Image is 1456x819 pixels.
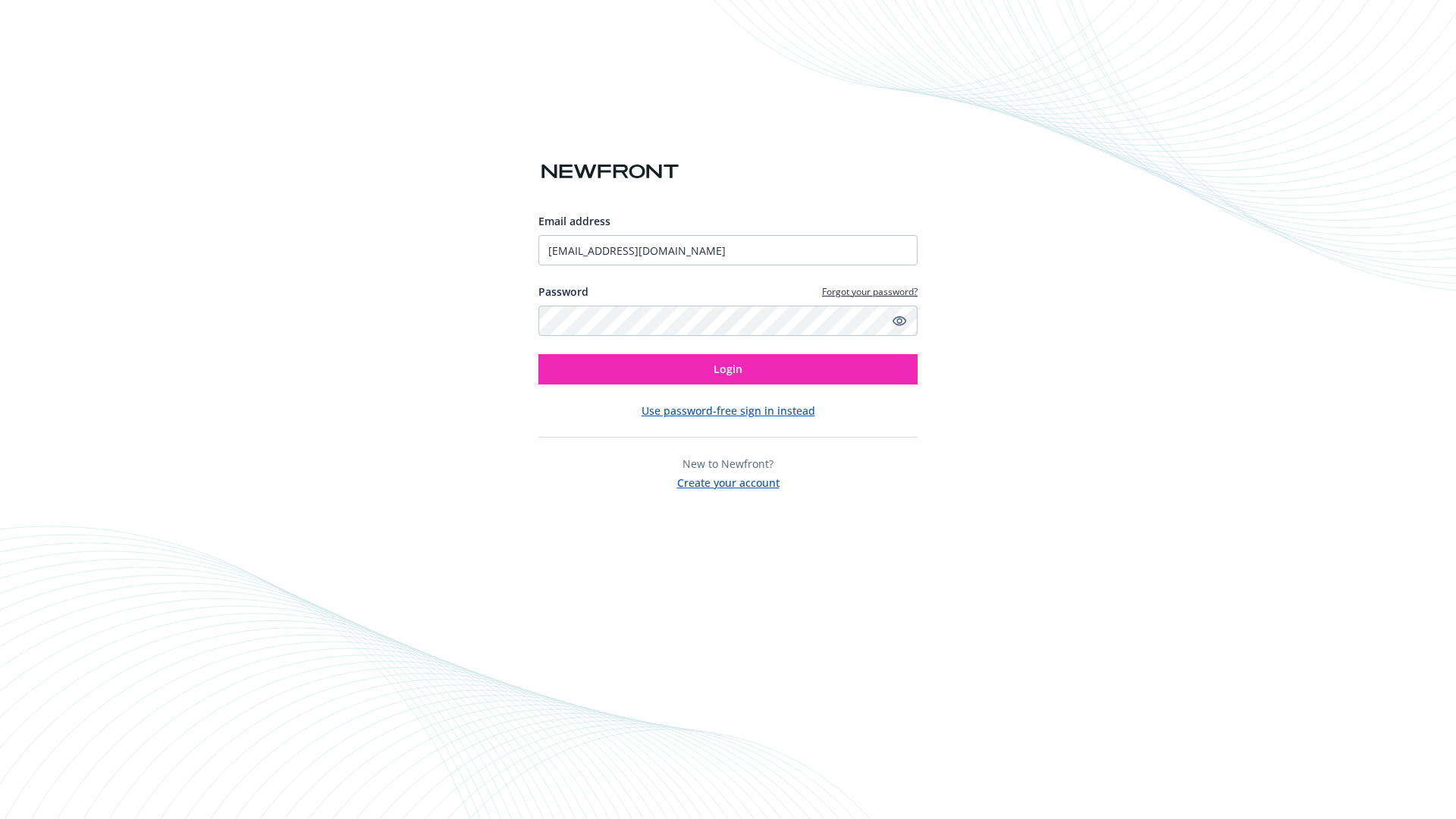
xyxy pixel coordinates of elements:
[677,472,780,491] button: Create your account
[822,285,918,298] a: Forgot your password?
[538,158,682,185] img: Newfront logo
[538,235,918,265] input: Enter your email
[682,457,773,471] span: New to Newfront?
[642,403,815,419] button: Use password-free sign in instead
[538,214,610,228] span: Email address
[538,306,918,336] input: Enter your password
[890,312,908,330] a: Show password
[714,362,742,376] span: Login
[538,354,918,384] button: Login
[538,284,588,300] label: Password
